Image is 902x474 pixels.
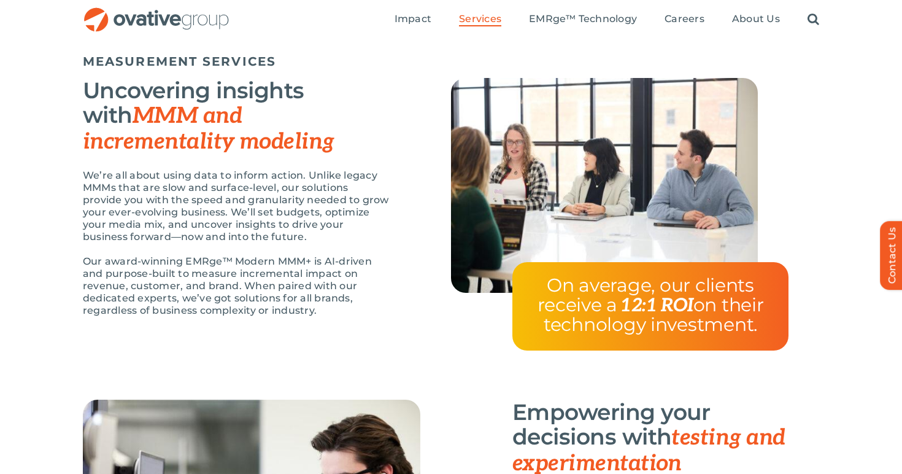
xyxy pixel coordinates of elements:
p: We’re all about using data to inform action. Unlike legacy MMMs that are slow and surface-level, ... [83,169,390,243]
span: on their technology investment. [544,293,764,336]
a: Services [459,13,501,26]
span: Services [459,13,501,25]
img: Measurement – MMM and Incrementality Modeling [451,78,758,293]
a: Search [808,13,819,26]
p: Our award-winning EMRge™ Modern MMM+ is AI-driven and purpose-built to measure incremental impact... [83,255,390,317]
a: About Us [732,13,780,26]
a: EMRge™ Technology [529,13,637,26]
h5: MEASUREMENT SERVICES [83,54,819,69]
span: EMRge™ Technology [529,13,637,25]
span: 12:1 ROI [620,295,693,317]
span: Impact [395,13,431,25]
span: On average, our clients receive a [538,274,754,316]
a: Careers [665,13,704,26]
h3: Uncovering insights with [83,78,390,154]
a: Impact [395,13,431,26]
span: About Us [732,13,780,25]
span: Careers [665,13,704,25]
a: OG_Full_horizontal_RGB [83,6,230,18]
span: MMM and incrementality modeling [83,103,334,155]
